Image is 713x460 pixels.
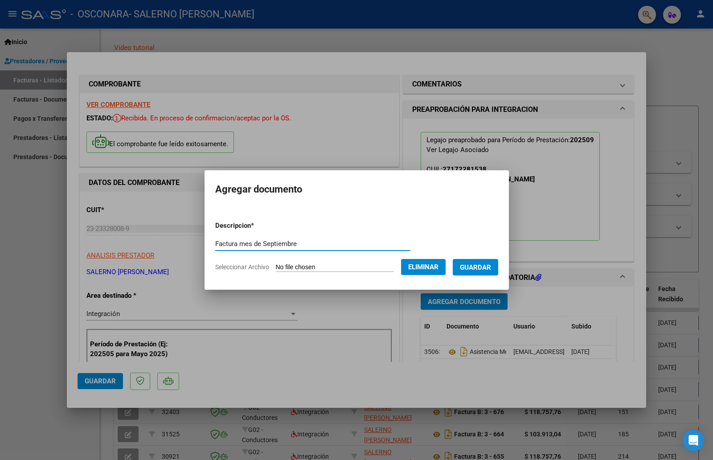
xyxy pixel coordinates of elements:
span: Seleccionar Archivo [215,263,269,271]
button: Guardar [453,259,498,275]
div: Open Intercom Messenger [683,430,704,451]
button: Eliminar [401,259,446,275]
h2: Agregar documento [215,181,498,198]
span: Guardar [460,263,491,271]
p: Descripcion [215,221,300,231]
span: Eliminar [408,263,438,271]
